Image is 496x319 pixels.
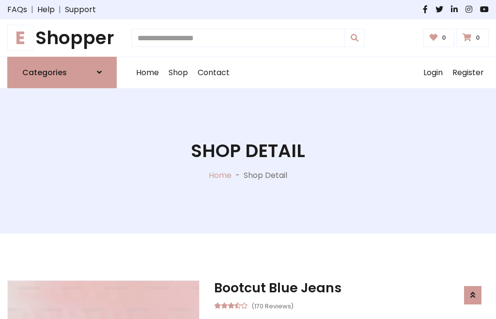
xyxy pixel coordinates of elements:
[423,29,455,47] a: 0
[456,29,489,47] a: 0
[55,4,65,16] span: |
[7,25,33,51] span: E
[448,57,489,88] a: Register
[37,4,55,16] a: Help
[244,170,287,181] p: Shop Detail
[7,27,117,49] a: EShopper
[164,57,193,88] a: Shop
[65,4,96,16] a: Support
[7,27,117,49] h1: Shopper
[191,140,305,162] h1: Shop Detail
[7,4,27,16] a: FAQs
[439,33,449,42] span: 0
[214,280,489,296] h3: Bootcut Blue Jeans
[7,57,117,88] a: Categories
[27,4,37,16] span: |
[232,170,244,181] p: -
[22,68,67,77] h6: Categories
[209,170,232,181] a: Home
[473,33,482,42] span: 0
[251,300,294,311] small: (170 Reviews)
[418,57,448,88] a: Login
[193,57,234,88] a: Contact
[131,57,164,88] a: Home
